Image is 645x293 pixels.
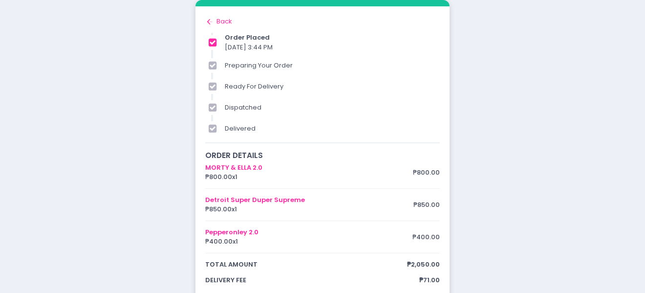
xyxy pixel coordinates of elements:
div: preparing your order [225,61,440,70]
div: Back [205,17,440,26]
span: delivery fee [205,275,419,285]
span: ₱71.00 [419,275,440,285]
div: order details [205,150,440,161]
div: delivered [225,124,440,134]
div: ready for delivery [225,82,440,91]
div: order placed [225,33,440,43]
span: [DATE] 3:44 PM [225,43,273,52]
div: dispatched [225,103,440,113]
span: total amount [205,260,407,270]
span: ₱2,050.00 [407,260,440,270]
